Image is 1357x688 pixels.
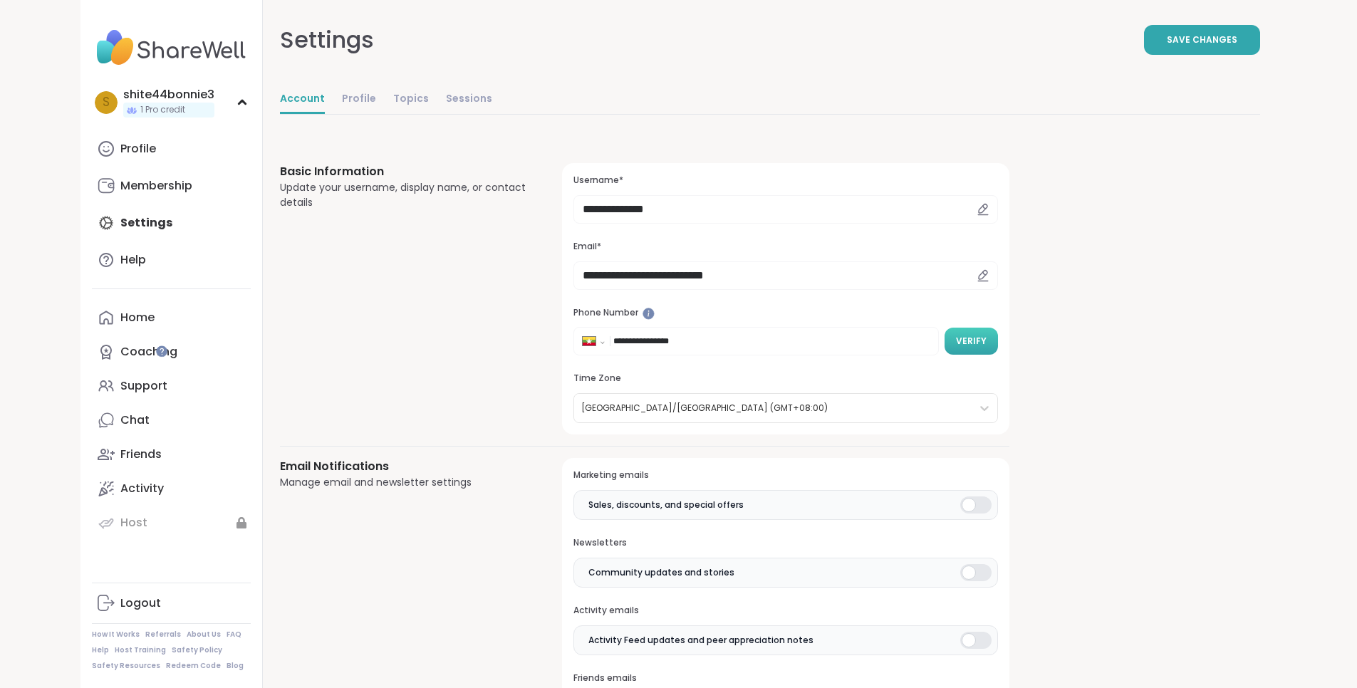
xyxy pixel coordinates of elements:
a: Host [92,506,251,540]
div: Profile [120,141,156,157]
a: Safety Resources [92,661,160,671]
a: About Us [187,630,221,640]
a: Profile [342,85,376,114]
h3: Basic Information [280,163,529,180]
button: Save Changes [1144,25,1260,55]
div: Update your username, display name, or contact details [280,180,529,210]
span: Sales, discounts, and special offers [588,499,744,511]
a: Home [92,301,251,335]
a: Sessions [446,85,492,114]
h3: Marketing emails [573,469,997,481]
a: Activity [92,471,251,506]
h3: Phone Number [573,307,997,319]
div: Support [120,378,167,394]
a: Safety Policy [172,645,222,655]
a: Logout [92,586,251,620]
button: Verify [945,328,998,355]
h3: Time Zone [573,372,997,385]
div: Settings [280,23,374,57]
a: Help [92,243,251,277]
a: Referrals [145,630,181,640]
a: Topics [393,85,429,114]
a: Friends [92,437,251,471]
iframe: Spotlight [156,345,167,357]
span: Activity Feed updates and peer appreciation notes [588,634,813,647]
a: Help [92,645,109,655]
div: Host [120,515,147,531]
a: Host Training [115,645,166,655]
span: 1 Pro credit [140,104,185,116]
span: Verify [956,335,987,348]
a: Blog [227,661,244,671]
a: Account [280,85,325,114]
h3: Email* [573,241,997,253]
div: Activity [120,481,164,496]
iframe: Spotlight [643,308,655,320]
img: ShareWell Nav Logo [92,23,251,73]
div: Chat [120,412,150,428]
span: s [103,93,110,112]
h3: Newsletters [573,537,997,549]
div: Friends [120,447,162,462]
h3: Activity emails [573,605,997,617]
div: Help [120,252,146,268]
span: Save Changes [1167,33,1237,46]
a: How It Works [92,630,140,640]
a: Support [92,369,251,403]
div: Coaching [120,344,177,360]
a: Membership [92,169,251,203]
a: Coaching [92,335,251,369]
div: Membership [120,178,192,194]
a: FAQ [227,630,241,640]
div: Manage email and newsletter settings [280,475,529,490]
h3: Username* [573,174,997,187]
h3: Email Notifications [280,458,529,475]
a: Chat [92,403,251,437]
a: Redeem Code [166,661,221,671]
div: shite44bonnie3 [123,87,214,103]
h3: Friends emails [573,672,997,684]
a: Profile [92,132,251,166]
div: Logout [120,595,161,611]
div: Home [120,310,155,325]
span: Community updates and stories [588,566,734,579]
